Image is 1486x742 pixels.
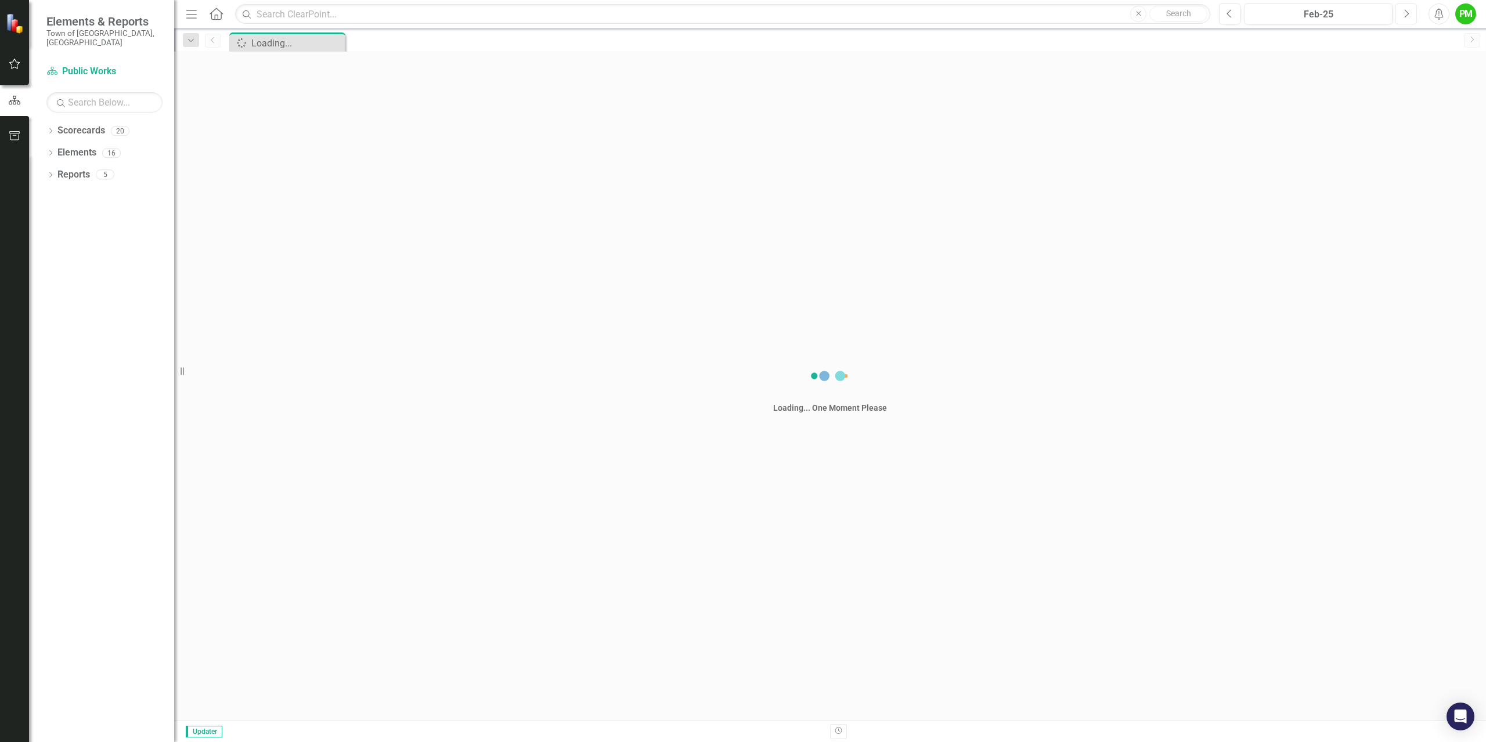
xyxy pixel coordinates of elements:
[46,92,163,113] input: Search Below...
[1244,3,1393,24] button: Feb-25
[46,65,163,78] a: Public Works
[57,168,90,182] a: Reports
[1166,9,1191,18] span: Search
[1447,703,1474,730] div: Open Intercom Messenger
[773,402,887,414] div: Loading... One Moment Please
[46,28,163,48] small: Town of [GEOGRAPHIC_DATA], [GEOGRAPHIC_DATA]
[96,170,114,180] div: 5
[1455,3,1476,24] button: PM
[102,148,121,158] div: 16
[1149,6,1207,22] button: Search
[186,726,222,737] span: Updater
[46,15,163,28] span: Elements & Reports
[6,13,26,34] img: ClearPoint Strategy
[235,4,1210,24] input: Search ClearPoint...
[111,126,129,136] div: 20
[1248,8,1388,21] div: Feb-25
[57,146,96,160] a: Elements
[251,36,342,50] div: Loading...
[57,124,105,137] a: Scorecards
